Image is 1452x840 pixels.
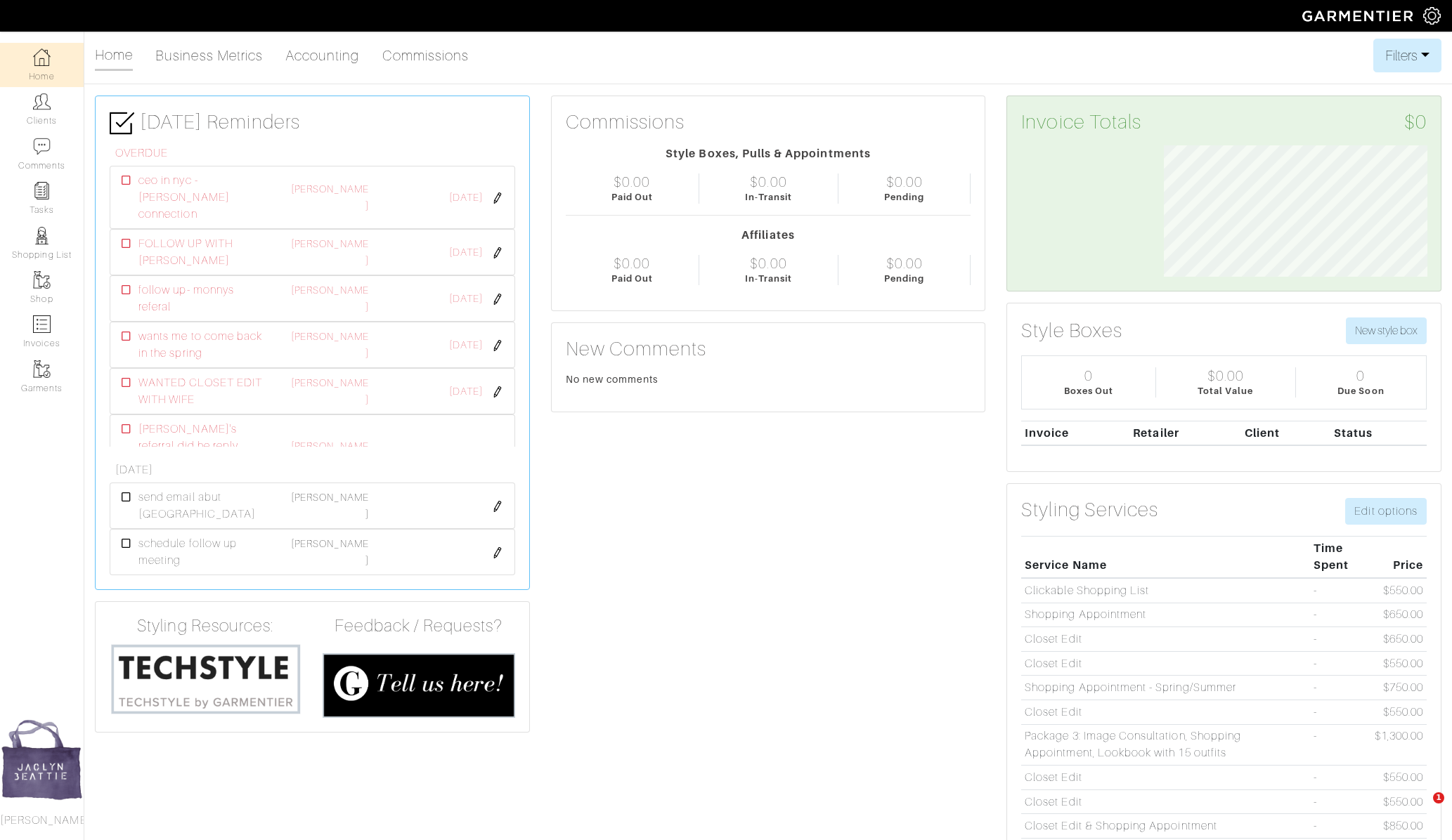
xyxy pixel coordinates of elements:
[382,41,469,70] a: Commissions
[1310,676,1371,700] td: -
[291,492,369,520] a: [PERSON_NAME]
[110,110,515,136] h3: [DATE] Reminders
[1021,421,1129,445] th: Invoice
[1310,766,1371,790] td: -
[449,190,483,206] span: [DATE]
[886,173,923,190] div: $0.00
[1404,110,1427,134] span: $0
[115,464,515,477] h6: [DATE]
[323,653,514,717] img: feedback_requests-3821251ac2bd56c73c230f3229a5b25d6eb027adea667894f41107c140538ee0.png
[566,372,971,386] div: No new comments
[1371,537,1427,578] th: Price
[33,93,51,110] img: clients-icon-6bae9207a08558b7cb47a8932f037763ab4055f8c8b6bfacd5dc20c3e0201464.png
[1310,651,1371,676] td: -
[138,374,268,408] span: WANTED CLOSET EDIT WITH WIFE
[1021,700,1309,724] td: Closet Edit
[1198,384,1254,398] div: Total Value
[449,291,483,307] span: [DATE]
[1021,537,1309,578] th: Service Name
[1021,110,1427,134] h3: Invoice Totals
[1021,627,1309,652] td: Closet Edit
[323,616,514,636] h4: Feedback / Requests?
[1207,367,1244,384] div: $0.00
[138,235,268,269] span: FOLLOW UP WITH [PERSON_NAME]
[1371,651,1427,676] td: $550.00
[138,328,268,362] span: wants me to come back in the spring
[291,238,369,266] a: [PERSON_NAME]
[110,642,302,716] img: techstyle-93310999766a10050dc78ceb7f971a75838126fd19372ce40ba20cdf6a89b94b.png
[492,547,503,558] img: pen-cf24a1663064a2ec1b9c1bd2387e9de7a2fa800b781884d57f21acf72779bad2.png
[1064,384,1113,398] div: Boxes Out
[614,173,650,190] div: $0.00
[1337,384,1384,398] div: Due Soon
[1084,367,1093,384] div: 0
[1021,603,1309,627] td: Shopping Appointment
[566,145,971,162] div: Style Boxes, Pulls & Appointments
[1021,319,1122,343] h3: Style Boxes
[1404,792,1438,826] iframe: Intercom live chat
[138,421,268,488] span: [PERSON_NAME]'s referral did he reply about [GEOGRAPHIC_DATA]?
[886,255,923,272] div: $0.00
[745,190,793,204] div: In-Transit
[1371,578,1427,603] td: $550.00
[750,173,786,190] div: $0.00
[138,535,268,569] span: schedule follow up meeting
[1371,700,1427,724] td: $550.00
[33,360,51,378] img: garments-icon-b7da505a4dc4fd61783c78ac3ca0ef83fa9d6f193b1c9dc38574b1d14d53ca28.png
[1371,789,1427,814] td: $550.00
[155,41,263,70] a: Business Metrics
[1310,789,1371,814] td: -
[138,282,268,315] span: follow up- monnys referal
[285,41,360,70] a: Accounting
[1310,578,1371,603] td: -
[1371,724,1427,766] td: $1,300.00
[1021,789,1309,814] td: Closet Edit
[1371,766,1427,790] td: $550.00
[1373,39,1441,72] button: Filters
[291,331,369,359] a: [PERSON_NAME]
[492,192,503,204] img: pen-cf24a1663064a2ec1b9c1bd2387e9de7a2fa800b781884d57f21acf72779bad2.png
[1356,367,1365,384] div: 0
[566,337,971,361] h3: New Comments
[492,386,503,398] img: pen-cf24a1663064a2ec1b9c1bd2387e9de7a2fa800b781884d57f21acf72779bad2.png
[492,340,503,351] img: pen-cf24a1663064a2ec1b9c1bd2387e9de7a2fa800b781884d57f21acf72779bad2.png
[566,227,971,244] div: Affiliates
[1310,537,1371,578] th: Time Spent
[1241,421,1330,445] th: Client
[1310,627,1371,652] td: -
[449,338,483,353] span: [DATE]
[1346,317,1427,344] button: New style box
[33,48,51,66] img: dashboard-icon-dbcd8f5a0b271acd01030246c82b418ddd0df26cd7fceb0bd07c9910d44c42f6.png
[33,315,51,333] img: orders-icon-0abe47150d42831381b5fb84f609e132dff9fe21cb692f30cb5eec754e2cba89.png
[138,172,268,223] span: ceo in nyc - [PERSON_NAME] connection
[110,111,134,136] img: check-box-icon-36a4915ff3ba2bd8f6e4f29bc755bb66becd62c870f447fc0dd1365fcfddab58.png
[1021,676,1309,700] td: Shopping Appointment - Spring/Summer
[566,110,685,134] h3: Commissions
[1371,627,1427,652] td: $650.00
[110,616,302,636] h4: Styling Resources:
[1345,498,1427,525] a: Edit options
[1310,700,1371,724] td: -
[1310,603,1371,627] td: -
[492,294,503,305] img: pen-cf24a1663064a2ec1b9c1bd2387e9de7a2fa800b781884d57f21acf72779bad2.png
[750,255,786,272] div: $0.00
[611,272,653,285] div: Paid Out
[291,183,369,211] a: [PERSON_NAME]
[1021,814,1309,839] td: Closet Edit & Shopping Appointment
[745,272,793,285] div: In-Transit
[1021,766,1309,790] td: Closet Edit
[1021,578,1309,603] td: Clickable Shopping List
[33,138,51,155] img: comment-icon-a0a6a9ef722e966f86d9cbdc48e553b5cf19dbc54f86b18d962a5391bc8f6eb6.png
[1371,676,1427,700] td: $750.00
[1130,421,1242,445] th: Retailer
[492,247,503,258] img: pen-cf24a1663064a2ec1b9c1bd2387e9de7a2fa800b781884d57f21acf72779bad2.png
[1330,421,1427,445] th: Status
[33,271,51,289] img: garments-icon-b7da505a4dc4fd61783c78ac3ca0ef83fa9d6f193b1c9dc38574b1d14d53ca28.png
[33,182,51,199] img: reminder-icon-8004d30b9f0a5d33ae49ab947aed9ed385cf756f9e5892f1edd6e32f2345188e.png
[138,489,268,523] span: send email abut [GEOGRAPHIC_DATA]
[1371,814,1427,839] td: $850.00
[33,227,51,244] img: stylists-icon-eb353228a002819b7ec25b43dbf5f0378dd9e0616d9560372ff212230b889e62.png
[1021,724,1309,766] td: Package 3: Image Consultation, Shopping Appointment, Lookbook with 15 outfits
[1295,4,1423,28] img: garmentier-logo-header-white-b43fb05a5012e4ada735d5af1a66efaba907eab6374d6393d1fbf88cb4ef424d.png
[1021,651,1309,676] td: Closet Edit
